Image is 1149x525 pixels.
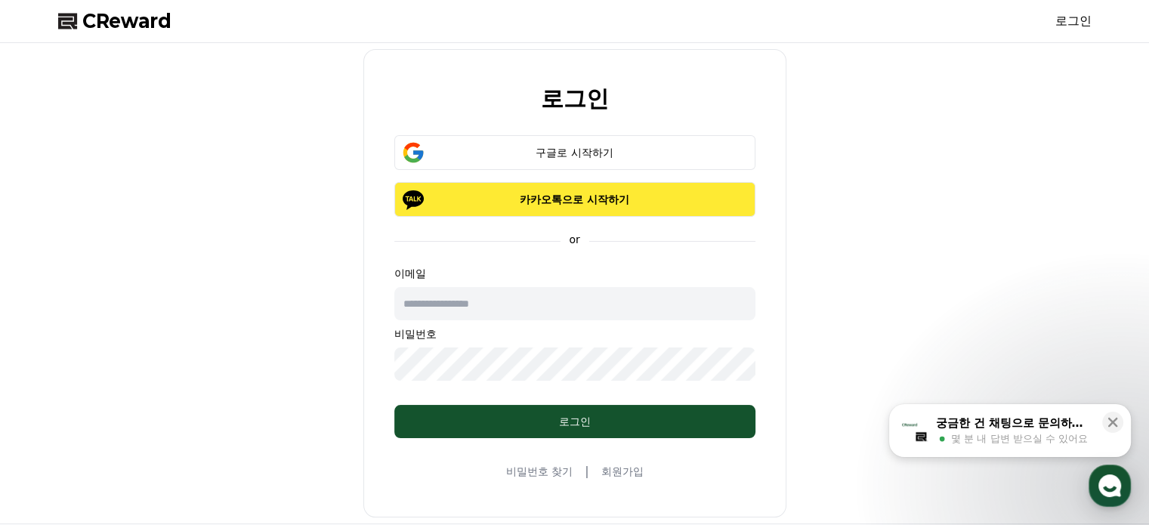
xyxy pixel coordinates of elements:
button: 구글로 시작하기 [394,135,755,170]
span: | [585,462,588,480]
div: 구글로 시작하기 [416,145,734,160]
a: 로그인 [1055,12,1092,30]
a: 설정 [195,400,290,437]
a: 비밀번호 찾기 [506,464,573,479]
p: 카카오톡으로 시작하기 [416,192,734,207]
p: or [560,232,588,247]
h2: 로그인 [541,86,609,111]
div: 로그인 [425,414,725,429]
button: 카카오톡으로 시작하기 [394,182,755,217]
span: 대화 [138,423,156,435]
a: 회원가입 [601,464,643,479]
span: CReward [82,9,171,33]
span: 홈 [48,422,57,434]
a: CReward [58,9,171,33]
a: 홈 [5,400,100,437]
span: 설정 [233,422,252,434]
p: 비밀번호 [394,326,755,341]
a: 대화 [100,400,195,437]
p: 이메일 [394,266,755,281]
button: 로그인 [394,405,755,438]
